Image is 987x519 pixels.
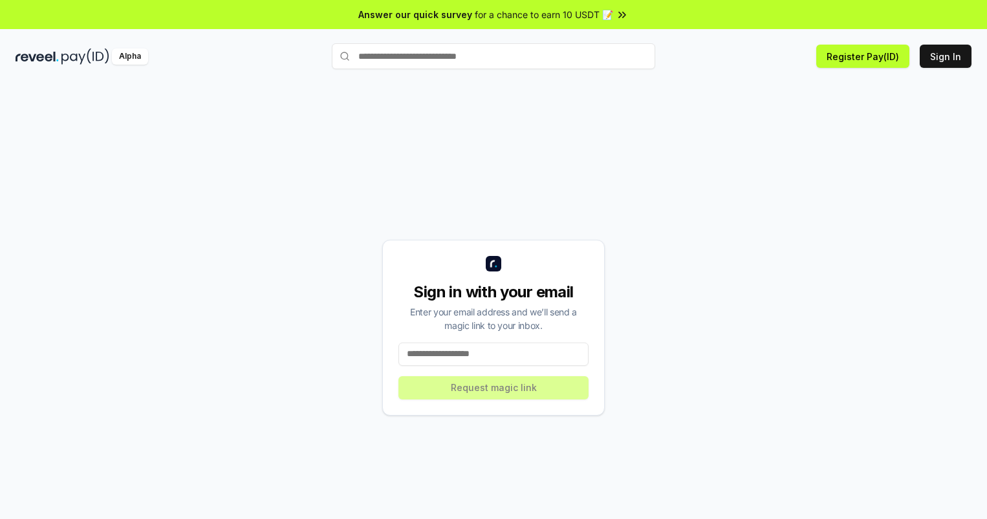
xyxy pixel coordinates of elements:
button: Sign In [920,45,971,68]
div: Sign in with your email [398,282,589,302]
div: Alpha [112,48,148,65]
img: pay_id [61,48,109,65]
img: logo_small [486,256,501,271]
img: reveel_dark [16,48,59,65]
button: Register Pay(ID) [816,45,909,68]
span: Answer our quick survey [358,8,472,21]
div: Enter your email address and we’ll send a magic link to your inbox. [398,305,589,332]
span: for a chance to earn 10 USDT 📝 [475,8,613,21]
